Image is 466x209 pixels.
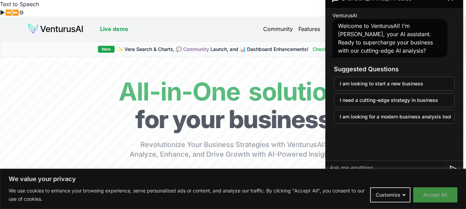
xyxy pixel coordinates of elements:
button: Settings [19,8,24,17]
img: logo [28,23,83,34]
button: I am looking to start a new business [334,77,455,91]
span: ✨ Vera Search & Charts, 💬 Launch, and 📊 Dashboard Enhancements! [117,46,308,53]
p: We value your privacy [9,175,457,183]
a: Community [263,25,293,33]
p: We use cookies to enhance your browsing experience, serve personalized ads or content, and analyz... [9,187,365,203]
button: Customize [370,187,410,202]
button: I am looking for a modern business analysis tool [334,110,455,124]
span: VenturusAI [333,12,357,19]
button: Accept All [413,187,457,202]
button: I need a cutting-edge strategy in business [334,93,455,107]
button: Forward [12,8,19,17]
button: Previous [5,8,12,17]
h3: Suggested Questions [334,64,455,74]
span: Welcome to VenturusAI! I'm [PERSON_NAME], your AI assistant. Ready to supercharge your business w... [338,22,433,54]
a: Features [298,25,320,33]
a: Community [183,46,209,52]
a: Check them out here [313,46,368,53]
div: New [98,46,115,53]
a: Live demo [100,25,128,33]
